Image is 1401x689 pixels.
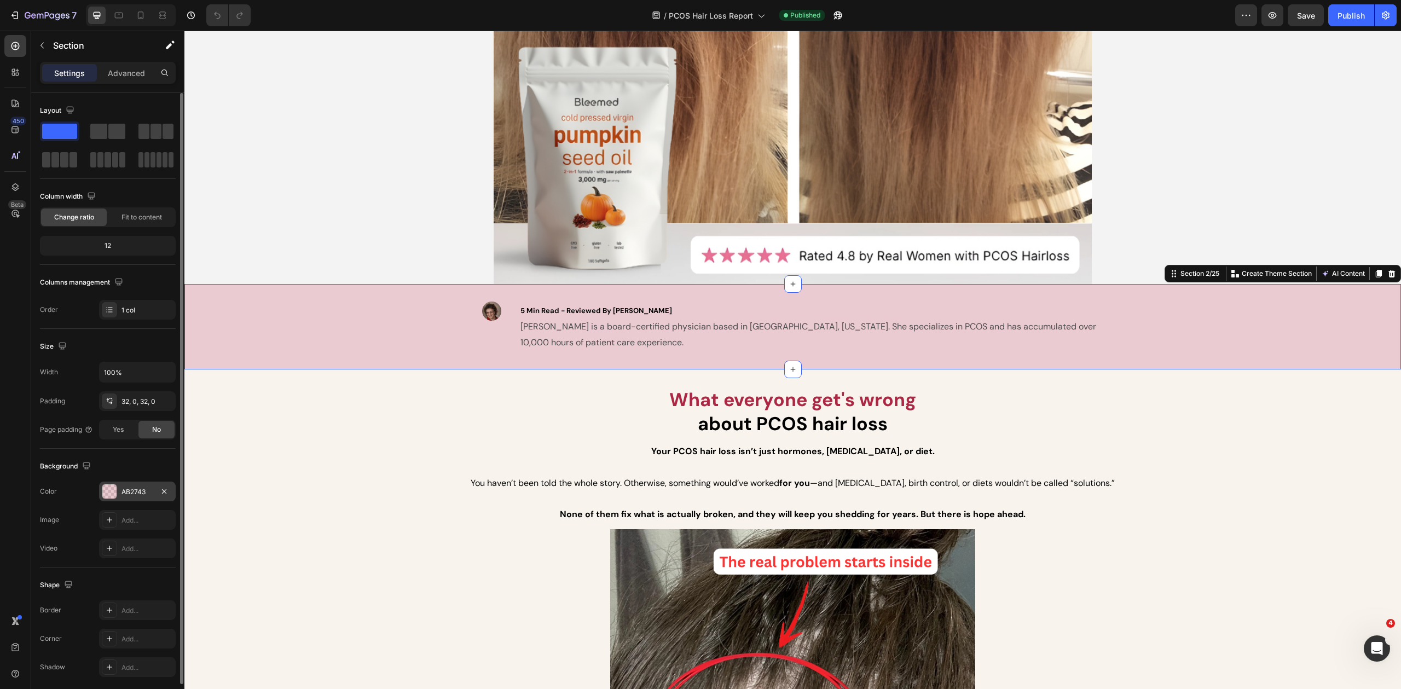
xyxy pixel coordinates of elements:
input: Auto [100,362,175,382]
div: Columns management [40,275,125,290]
button: Save [1288,4,1324,26]
div: Background [40,459,93,474]
div: Image [40,515,59,525]
div: Beta [8,200,26,209]
div: Add... [121,663,173,673]
span: Published [790,10,820,20]
button: AI Content [1134,236,1183,250]
div: Shadow [40,662,65,672]
button: 7 [4,4,82,26]
span: You haven’t been told the whole story. Otherwise, something would’ve worked —and [MEDICAL_DATA], ... [286,447,930,458]
div: Width [40,367,58,377]
span: PCOS Hair Loss Report [669,10,753,21]
div: Size [40,339,69,354]
strong: None of them fix what is actually broken, and they will keep you shedding for years. But there is... [375,478,841,489]
strong: 5 Min Read - Reviewed By [PERSON_NAME] [336,275,488,285]
div: Publish [1338,10,1365,21]
div: Add... [121,544,173,554]
div: Color [40,487,57,496]
div: 32, 0, 32, 0 [121,397,173,407]
p: Settings [54,67,85,79]
div: AB2743 [121,487,153,497]
span: Save [1297,11,1315,20]
strong: for you [595,447,626,458]
div: Video [40,543,57,553]
div: Page padding [40,425,93,435]
p: [PERSON_NAME] is a board-certified physician based in [GEOGRAPHIC_DATA], [US_STATE]. She speciali... [336,272,936,320]
span: Change ratio [54,212,94,222]
div: Add... [121,516,173,525]
img: gempages_583244777114305176-f7141d70-961c-4db1-b230-b911d0001b54.jpg [298,271,317,290]
strong: What everyone get's wrong [485,357,732,381]
strong: about PCOS hair loss [513,381,703,406]
div: Add... [121,606,173,616]
div: Corner [40,634,62,644]
span: No [152,425,161,435]
div: 450 [10,117,26,125]
div: 12 [42,238,173,253]
div: Order [40,305,58,315]
p: 7 [72,9,77,22]
div: Border [40,605,61,615]
p: Create Theme Section [1057,238,1127,248]
strong: Your PCOS hair loss isn’t just hormones, [MEDICAL_DATA], or diet. [467,415,750,426]
div: Layout [40,103,77,118]
span: Yes [113,425,124,435]
span: / [664,10,667,21]
div: Add... [121,634,173,644]
p: Advanced [108,67,145,79]
span: Fit to content [121,212,162,222]
iframe: Intercom live chat [1364,635,1390,662]
div: 1 col [121,305,173,315]
div: Shape [40,578,75,593]
div: Padding [40,396,65,406]
span: 4 [1386,619,1395,628]
div: Column width [40,189,98,204]
p: Section [53,39,143,52]
button: Publish [1328,4,1374,26]
iframe: Design area [184,31,1401,689]
div: Section 2/25 [994,238,1037,248]
div: Undo/Redo [206,4,251,26]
